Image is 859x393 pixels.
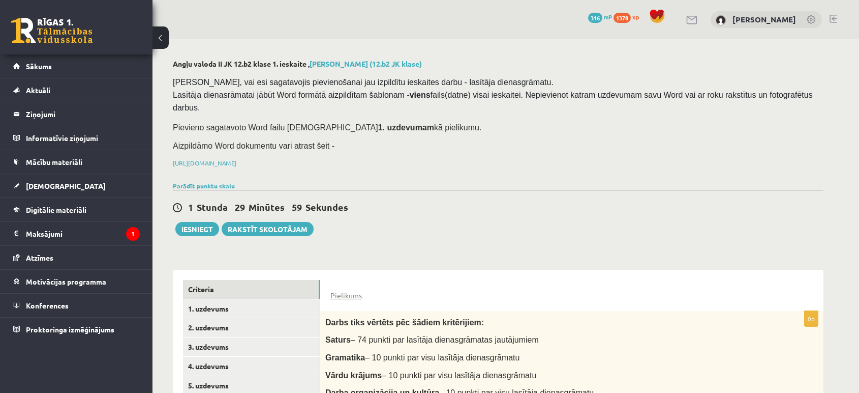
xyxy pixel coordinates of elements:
[613,13,631,23] span: 1378
[222,222,314,236] a: Rakstīt skolotājam
[26,157,82,166] span: Mācību materiāli
[175,222,219,236] button: Iesniegt
[13,78,140,102] a: Aktuāli
[13,174,140,198] a: [DEMOGRAPHIC_DATA]
[183,357,320,376] a: 4. uzdevums
[173,123,481,132] span: Pievieno sagatavoto Word failu [DEMOGRAPHIC_DATA] kā pielikumu.
[26,181,106,190] span: [DEMOGRAPHIC_DATA]
[378,123,434,132] strong: 1. uzdevumam
[13,222,140,245] a: Maksājumi1
[173,60,823,68] h2: Angļu valoda II JK 12.b2 klase 1. ieskaite ,
[26,253,53,262] span: Atzīmes
[325,353,365,362] span: Gramatika
[26,222,140,245] legend: Maksājumi
[183,280,320,299] a: Criteria
[173,159,236,167] a: [URL][DOMAIN_NAME]
[13,318,140,341] a: Proktoringa izmēģinājums
[292,201,302,213] span: 59
[26,301,69,310] span: Konferences
[26,62,52,71] span: Sākums
[13,198,140,221] a: Digitālie materiāli
[382,371,536,380] span: – 10 punkti par visu lasītāja dienasgrāmatu
[126,227,140,241] i: 1
[804,311,818,327] p: 0p
[632,13,639,21] span: xp
[173,78,815,112] span: [PERSON_NAME], vai esi sagatavojis pievienošanai jau izpildītu ieskaites darbu - lasītāja dienasg...
[325,318,484,327] span: Darbs tiks vērtēts pēc šādiem kritērijiem:
[173,182,235,190] a: Parādīt punktu skalu
[13,54,140,78] a: Sākums
[183,318,320,337] a: 2. uzdevums
[310,59,422,68] a: [PERSON_NAME] (12.b2 JK klase)
[183,338,320,356] a: 3. uzdevums
[13,150,140,174] a: Mācību materiāli
[26,102,140,126] legend: Ziņojumi
[325,335,351,344] span: Saturs
[235,201,245,213] span: 29
[173,142,334,150] span: Aizpildāmo Word dokumentu vari atrast šeit -
[13,246,140,269] a: Atzīmes
[325,371,382,380] span: Vārdu krājums
[410,91,431,99] strong: viens
[26,325,114,334] span: Proktoringa izmēģinājums
[588,13,612,21] a: 316 mP
[188,201,193,213] span: 1
[13,270,140,293] a: Motivācijas programma
[13,294,140,317] a: Konferences
[365,353,519,362] span: – 10 punkti par visu lasītāja dienasgrāmatu
[732,14,796,24] a: [PERSON_NAME]
[26,126,140,150] legend: Informatīvie ziņojumi
[26,277,106,286] span: Motivācijas programma
[330,290,362,301] a: Pielikums
[249,201,285,213] span: Minūtes
[604,13,612,21] span: mP
[588,13,602,23] span: 316
[13,126,140,150] a: Informatīvie ziņojumi
[351,335,539,344] span: – 74 punkti par lasītāja dienasgrāmatas jautājumiem
[613,13,644,21] a: 1378 xp
[26,205,86,214] span: Digitālie materiāli
[183,299,320,318] a: 1. uzdevums
[11,18,93,43] a: Rīgas 1. Tālmācības vidusskola
[13,102,140,126] a: Ziņojumi
[716,15,726,25] img: Olivers Mortukāns
[305,201,348,213] span: Sekundes
[26,86,50,95] span: Aktuāli
[197,201,228,213] span: Stunda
